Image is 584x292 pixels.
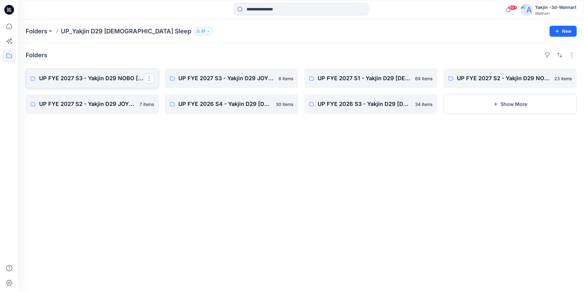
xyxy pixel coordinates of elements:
a: UP FYE 2027 S3 - Yakjin D29 JOYSPUN [DEMOGRAPHIC_DATA] Sleepwear8 items [165,69,298,88]
a: UP FYE 2027 S1 - Yakjin D29 [DEMOGRAPHIC_DATA] Sleepwear69 items [304,69,437,88]
p: 31 [201,28,205,35]
img: avatar [520,4,533,16]
div: Yakjin -3d-Walmart [535,4,576,11]
p: 69 items [415,75,433,82]
button: 31 [194,27,213,36]
p: 8 items [279,75,293,82]
p: UP_Yakjin D29 [DEMOGRAPHIC_DATA] Sleep [61,27,191,36]
div: Walmart [535,11,576,16]
p: UP FYE 2027 S2 - Yakjin D29 NOBO [DEMOGRAPHIC_DATA] Sleepwear [457,74,551,83]
p: UP FYE 2027 S1 - Yakjin D29 [DEMOGRAPHIC_DATA] Sleepwear [318,74,411,83]
p: 7 items [140,101,154,107]
a: UP FYE 2026 S3 - Yakjin D29 [DEMOGRAPHIC_DATA] Sleepwear34 items [304,94,437,114]
span: 99+ [508,5,517,10]
button: New [549,26,577,37]
a: UP FYE 2026 S4 - Yakjin D29 [DEMOGRAPHIC_DATA] Sleepwear30 items [165,94,298,114]
p: 30 items [276,101,293,107]
p: UP FYE 2027 S3 - Yakjin D29 JOYSPUN [DEMOGRAPHIC_DATA] Sleepwear [178,74,275,83]
p: UP FYE 2026 S3 - Yakjin D29 [DEMOGRAPHIC_DATA] Sleepwear [318,100,411,108]
p: UP FYE 2027 S2 - Yakjin D29 JOYSPUN [DEMOGRAPHIC_DATA] Sleepwear [39,100,136,108]
p: UP FYE 2027 S3 - Yakjin D29 NOBO [DEMOGRAPHIC_DATA] Sleepwear [39,74,144,83]
a: UP FYE 2027 S2 - Yakjin D29 NOBO [DEMOGRAPHIC_DATA] Sleepwear23 items [443,69,577,88]
p: 23 items [554,75,572,82]
a: UP FYE 2027 S2 - Yakjin D29 JOYSPUN [DEMOGRAPHIC_DATA] Sleepwear7 items [26,94,159,114]
p: UP FYE 2026 S4 - Yakjin D29 [DEMOGRAPHIC_DATA] Sleepwear [178,100,272,108]
h4: Folders [26,51,47,59]
p: 34 items [415,101,433,107]
a: Folders [26,27,47,36]
button: Show More [443,94,577,114]
a: UP FYE 2027 S3 - Yakjin D29 NOBO [DEMOGRAPHIC_DATA] Sleepwear [26,69,159,88]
